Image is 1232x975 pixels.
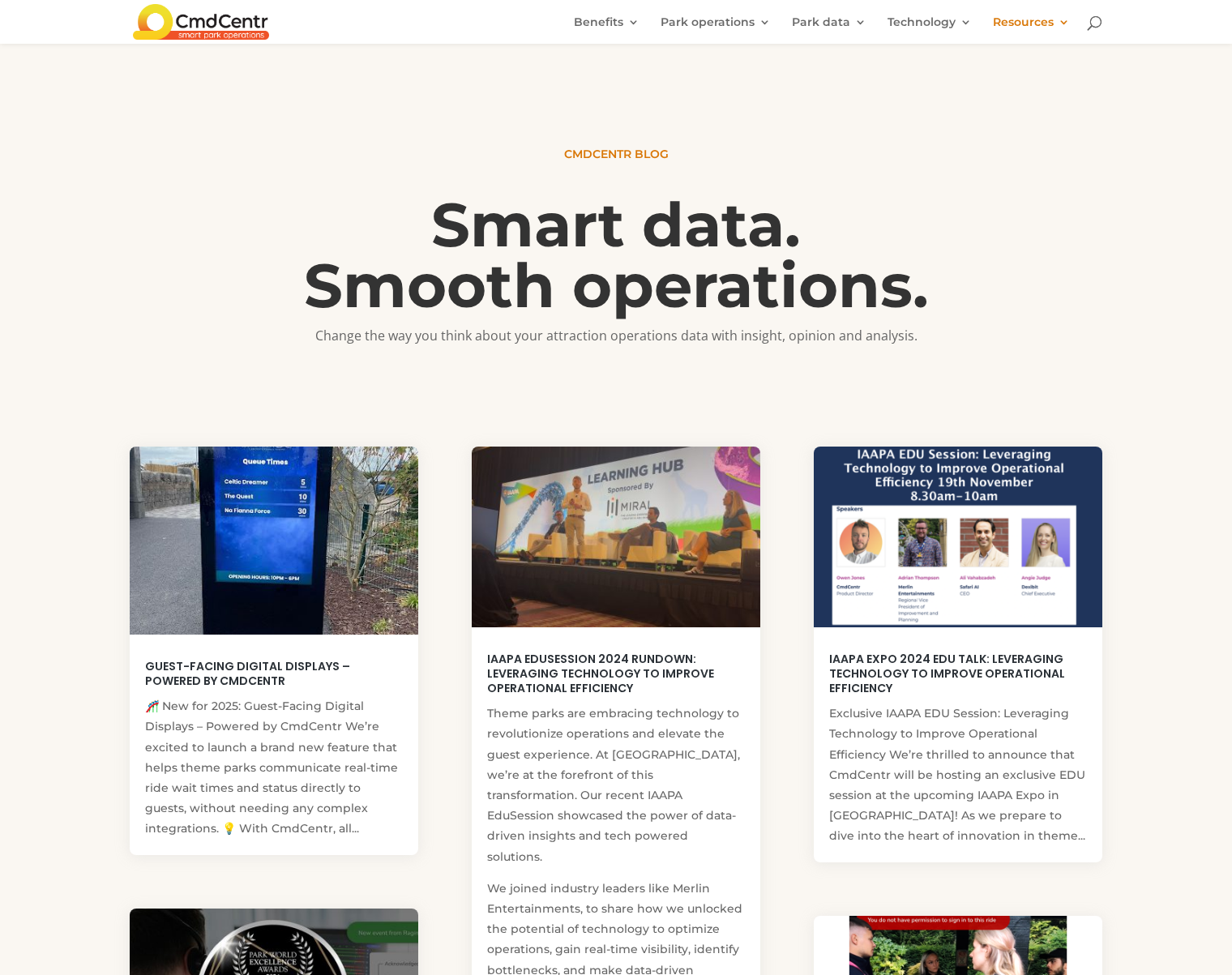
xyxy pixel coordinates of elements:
[133,4,269,39] img: CmdCentr
[829,703,1087,846] p: Exclusive IAAPA EDU Session: Leveraging Technology to Improve Operational Efficiency We’re thrill...
[315,327,918,344] span: Change the way you think about your attraction operations data with insight, opinion and analysis.
[304,187,929,323] b: Smart data. Smooth operations.
[471,446,761,627] img: IAAPA EduSession 2024 Rundown: Leveraging Technology to Improve Operational Efficiency
[129,446,419,635] img: Guest-Facing Digital Displays – Powered by CmdCentr
[792,16,866,44] a: Park data
[993,16,1070,44] a: Resources
[661,16,771,44] a: Park operations
[574,16,640,44] a: Benefits
[487,703,745,879] p: Theme parks are embracing technology to revolutionize operations and elevate the guest experience...
[487,651,714,696] a: IAAPA EduSession 2024 Rundown: Leveraging Technology to Improve Operational Efficiency
[145,696,403,839] p: 🎢 New for 2025: Guest-Facing Digital Displays – Powered by CmdCentr We’re excited to launch a bra...
[145,658,350,689] a: Guest-Facing Digital Displays – Powered by CmdCentr
[829,651,1065,696] a: IAAPA Expo 2024 EDU Talk: Leveraging Technology to Improve Operational Efficiency
[564,147,669,161] span: CmdCentr Blog
[813,446,1103,627] img: IAAPA Expo 2024 EDU Talk: Leveraging Technology to Improve Operational Efficiency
